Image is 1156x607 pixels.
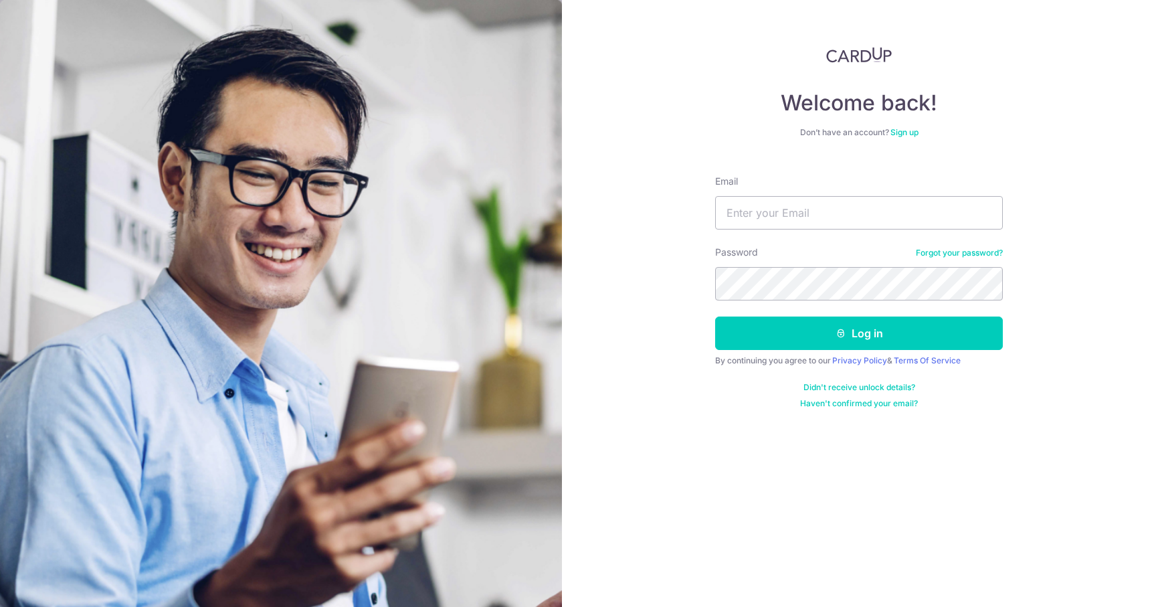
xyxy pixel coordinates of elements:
[890,127,919,137] a: Sign up
[894,355,961,365] a: Terms Of Service
[715,90,1003,116] h4: Welcome back!
[715,175,738,188] label: Email
[832,355,887,365] a: Privacy Policy
[715,127,1003,138] div: Don’t have an account?
[803,382,915,393] a: Didn't receive unlock details?
[715,196,1003,230] input: Enter your Email
[800,398,918,409] a: Haven't confirmed your email?
[916,248,1003,258] a: Forgot your password?
[715,355,1003,366] div: By continuing you agree to our &
[715,246,758,259] label: Password
[826,47,892,63] img: CardUp Logo
[715,317,1003,350] button: Log in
